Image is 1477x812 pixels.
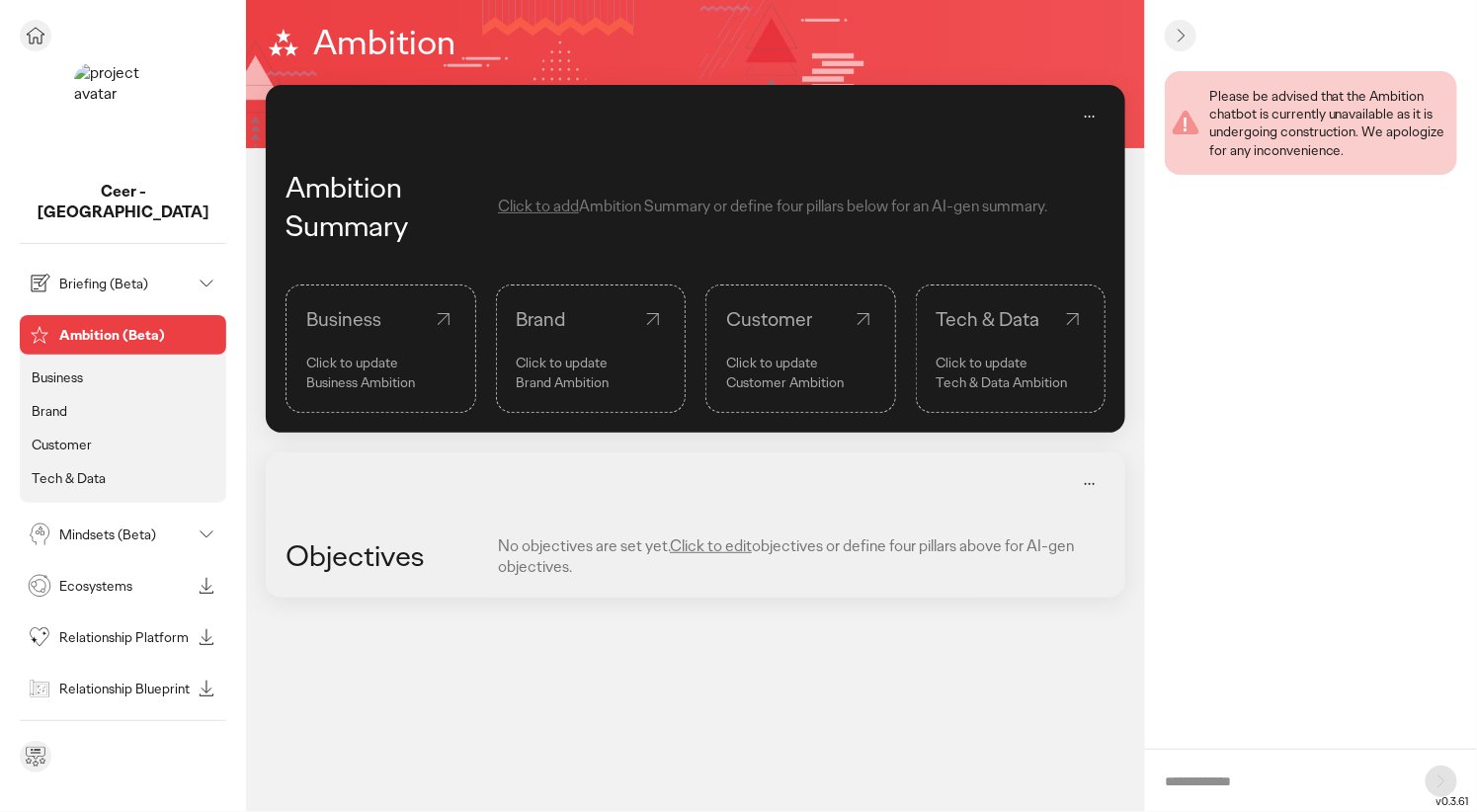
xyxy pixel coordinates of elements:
div: Objectives [286,536,478,578]
div: Send feedback [20,741,51,772]
div: No objectives are set yet. objectives or define four pillars above for AI-gen objectives. [498,536,1106,578]
a: BusinessClick to update Business Ambition [286,284,475,413]
p: Click to update [306,353,454,372]
div: Ambition Summary or define four pillars below for an AI-gen summary. [498,197,1047,217]
a: CustomerClick to update Customer Ambition [705,284,895,413]
p: Ceer - Saudi Arabia [20,182,226,223]
p: Click to update [517,353,665,372]
p: Customer [32,436,92,453]
h1: Ambition [266,20,455,66]
p: Brand Ambition [517,372,665,392]
p: Business Ambition [306,372,454,392]
p: Briefing (Beta) [59,277,191,290]
a: Tech & DataClick to update Tech & Data Ambition [916,284,1106,413]
div: Ambition Summary [286,168,478,245]
div: Customer [726,305,874,333]
p: Ambition (Beta) [59,328,218,342]
span: Click to edit [670,535,752,556]
div: Brand [517,305,665,333]
div: Tech & Data [937,305,1085,333]
p: Click to update [726,353,874,372]
div: Please be advised that the Ambition chatbot is currently unavailable as it is undergoing construc... [1209,87,1449,159]
p: Business [32,368,83,386]
p: Mindsets (Beta) [59,528,191,541]
span: Click to add [498,196,579,216]
p: Brand [32,402,67,420]
p: Ecosystems [59,579,191,593]
p: Click to update [937,353,1085,372]
a: BrandClick to update Brand Ambition [496,284,686,413]
p: Tech & Data [32,469,106,487]
div: Business [306,305,454,333]
p: Tech & Data Ambition [937,372,1085,392]
p: Relationship Blueprint [59,682,191,695]
p: Customer Ambition [726,372,874,392]
p: Relationship Platform [59,630,191,644]
img: project avatar [74,63,173,162]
